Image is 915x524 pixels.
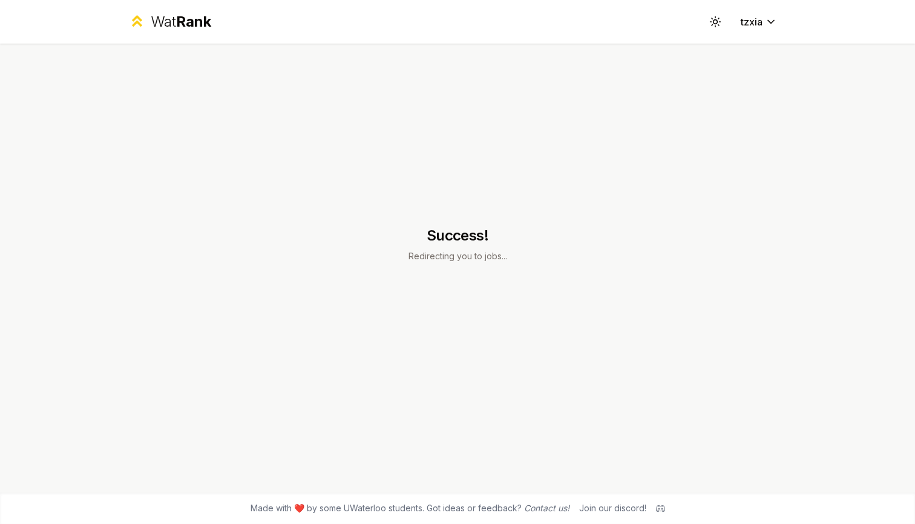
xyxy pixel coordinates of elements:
[408,250,507,262] p: Redirecting you to jobs...
[251,502,569,514] span: Made with ❤️ by some UWaterloo students. Got ideas or feedback?
[524,503,569,513] a: Contact us!
[731,11,787,33] button: tzxia
[176,13,211,30] span: Rank
[741,15,762,29] span: tzxia
[579,502,646,514] div: Join our discord!
[151,12,211,32] div: Wat
[128,12,211,32] a: WatRank
[408,226,507,245] h1: Success!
